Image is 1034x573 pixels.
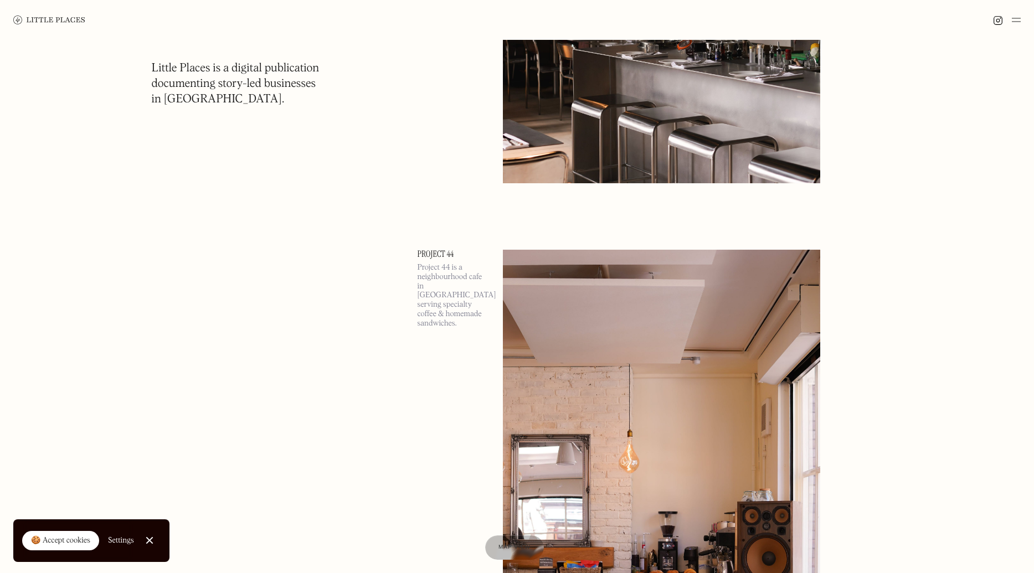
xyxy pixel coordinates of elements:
span: Map view [498,544,531,550]
a: Project 44 [418,250,490,259]
a: Map view [485,535,544,560]
div: 🍪 Accept cookies [31,535,90,546]
p: Project 44 is a neighbourhood cafe in [GEOGRAPHIC_DATA] serving specialty coffee & homemade sandw... [418,263,490,328]
div: Settings [108,536,134,544]
a: 🍪 Accept cookies [22,531,99,551]
div: Close Cookie Popup [149,540,150,541]
h1: Little Places is a digital publication documenting story-led businesses in [GEOGRAPHIC_DATA]. [152,61,320,107]
a: Settings [108,528,134,553]
a: Close Cookie Popup [138,529,161,551]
